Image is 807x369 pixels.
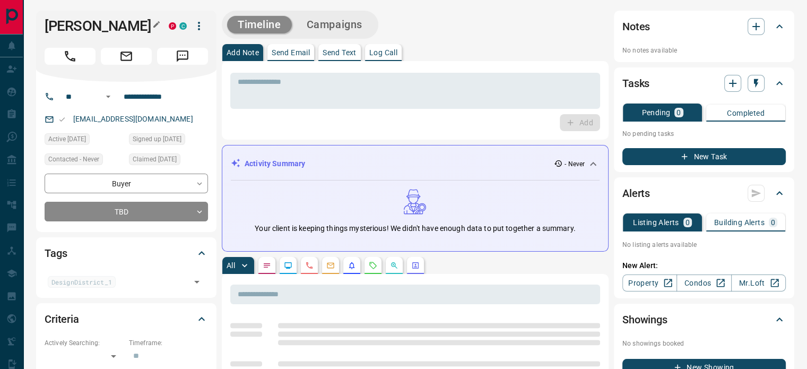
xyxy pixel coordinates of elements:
[169,22,176,30] div: property.ca
[685,219,690,226] p: 0
[45,338,124,348] p: Actively Searching:
[227,16,292,33] button: Timeline
[676,274,731,291] a: Condos
[622,71,786,96] div: Tasks
[179,22,187,30] div: condos.ca
[622,339,786,348] p: No showings booked
[641,109,670,116] p: Pending
[622,46,786,55] p: No notes available
[129,133,208,148] div: Mon Oct 15 2018
[323,49,357,56] p: Send Text
[622,14,786,39] div: Notes
[255,223,575,234] p: Your client is keeping things mysterious! We didn't have enough data to put together a summary.
[622,75,649,92] h2: Tasks
[48,134,86,144] span: Active [DATE]
[622,311,667,328] h2: Showings
[129,153,208,168] div: Tue Oct 16 2018
[633,219,679,226] p: Listing Alerts
[296,16,373,33] button: Campaigns
[45,311,79,328] h2: Criteria
[771,219,775,226] p: 0
[622,260,786,271] p: New Alert:
[731,274,786,291] a: Mr.Loft
[326,261,335,270] svg: Emails
[565,159,585,169] p: - Never
[714,219,765,226] p: Building Alerts
[348,261,356,270] svg: Listing Alerts
[45,202,208,221] div: TBD
[676,109,681,116] p: 0
[45,241,208,266] div: Tags
[622,240,786,250] p: No listing alerts available
[622,18,650,35] h2: Notes
[284,261,292,270] svg: Lead Browsing Activity
[101,48,152,65] span: Email
[73,115,193,123] a: [EMAIL_ADDRESS][DOMAIN_NAME]
[189,274,204,289] button: Open
[622,148,786,165] button: New Task
[133,134,181,144] span: Signed up [DATE]
[45,133,124,148] div: Fri Apr 01 2022
[622,307,786,332] div: Showings
[622,274,677,291] a: Property
[129,338,208,348] p: Timeframe:
[157,48,208,65] span: Message
[227,262,235,269] p: All
[727,109,765,117] p: Completed
[245,158,305,169] p: Activity Summary
[263,261,271,270] svg: Notes
[305,261,314,270] svg: Calls
[390,261,398,270] svg: Opportunities
[58,116,66,123] svg: Email Valid
[369,261,377,270] svg: Requests
[45,245,67,262] h2: Tags
[622,126,786,142] p: No pending tasks
[45,48,96,65] span: Call
[231,154,600,174] div: Activity Summary- Never
[369,49,397,56] p: Log Call
[48,154,99,165] span: Contacted - Never
[411,261,420,270] svg: Agent Actions
[227,49,259,56] p: Add Note
[45,18,153,35] h1: [PERSON_NAME]
[102,90,115,103] button: Open
[133,154,177,165] span: Claimed [DATE]
[622,181,786,206] div: Alerts
[622,185,650,202] h2: Alerts
[272,49,310,56] p: Send Email
[45,174,208,193] div: Buyer
[45,306,208,332] div: Criteria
